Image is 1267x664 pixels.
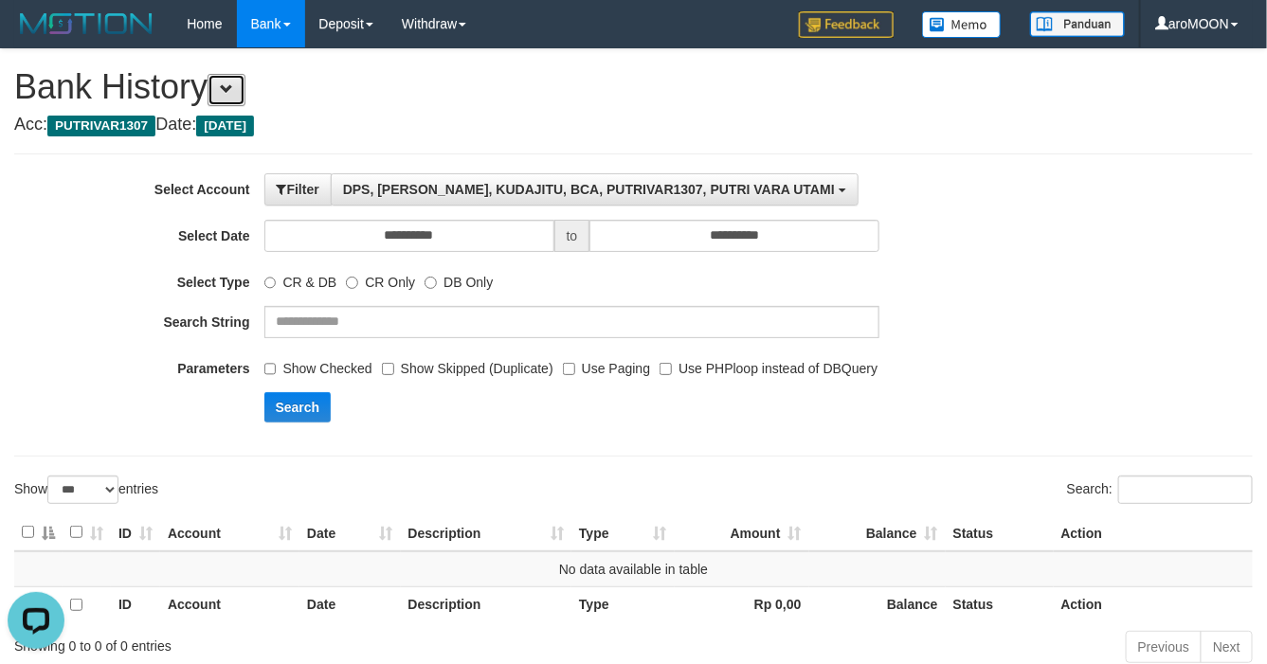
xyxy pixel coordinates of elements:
th: : activate to sort column ascending [63,514,111,551]
th: : activate to sort column descending [14,514,63,551]
label: CR & DB [264,266,337,292]
input: Show Checked [264,363,277,375]
th: Description: activate to sort column ascending [401,514,572,551]
input: Use Paging [563,363,575,375]
img: panduan.png [1030,11,1125,37]
span: [DATE] [196,116,254,136]
input: CR & DB [264,277,277,289]
span: to [554,220,590,252]
img: MOTION_logo.png [14,9,158,38]
label: Search: [1067,476,1253,504]
label: DB Only [425,266,493,292]
button: Search [264,392,332,422]
label: Show entries [14,476,158,504]
a: Previous [1126,631,1202,663]
input: Search: [1118,476,1253,504]
td: No data available in table [14,551,1253,587]
input: DB Only [425,277,437,289]
label: CR Only [346,266,415,292]
h1: Bank History [14,68,1253,106]
label: Show Checked [264,352,372,378]
label: Show Skipped (Duplicate) [382,352,553,378]
th: Action [1054,514,1253,551]
span: PUTRIVAR1307 [47,116,155,136]
th: ID: activate to sort column ascending [111,514,160,551]
div: Showing 0 to 0 of 0 entries [14,629,514,655]
th: ID [111,586,160,622]
button: Open LiveChat chat widget [8,8,64,64]
input: CR Only [346,277,358,289]
th: Balance [809,586,946,622]
th: Rp 0,00 [675,586,809,622]
th: Type [571,586,675,622]
label: Use Paging [563,352,650,378]
label: Use PHPloop instead of DBQuery [660,352,878,378]
input: Use PHPloop instead of DBQuery [660,363,672,375]
input: Show Skipped (Duplicate) [382,363,394,375]
th: Status [946,586,1054,622]
th: Action [1054,586,1253,622]
th: Status [946,514,1054,551]
th: Type: activate to sort column ascending [571,514,675,551]
th: Balance: activate to sort column ascending [809,514,946,551]
h4: Acc: Date: [14,116,1253,135]
select: Showentries [47,476,118,504]
th: Date: activate to sort column ascending [299,514,401,551]
a: Next [1201,631,1253,663]
th: Description [401,586,572,622]
th: Amount: activate to sort column ascending [675,514,809,551]
img: Feedback.jpg [799,11,894,38]
th: Date [299,586,401,622]
button: Filter [264,173,332,206]
span: DPS, [PERSON_NAME], KUDAJITU, BCA, PUTRIVAR1307, PUTRI VARA UTAMI [343,182,835,197]
th: Account [160,586,299,622]
th: Account: activate to sort column ascending [160,514,299,551]
img: Button%20Memo.svg [922,11,1002,38]
button: DPS, [PERSON_NAME], KUDAJITU, BCA, PUTRIVAR1307, PUTRI VARA UTAMI [331,173,859,206]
